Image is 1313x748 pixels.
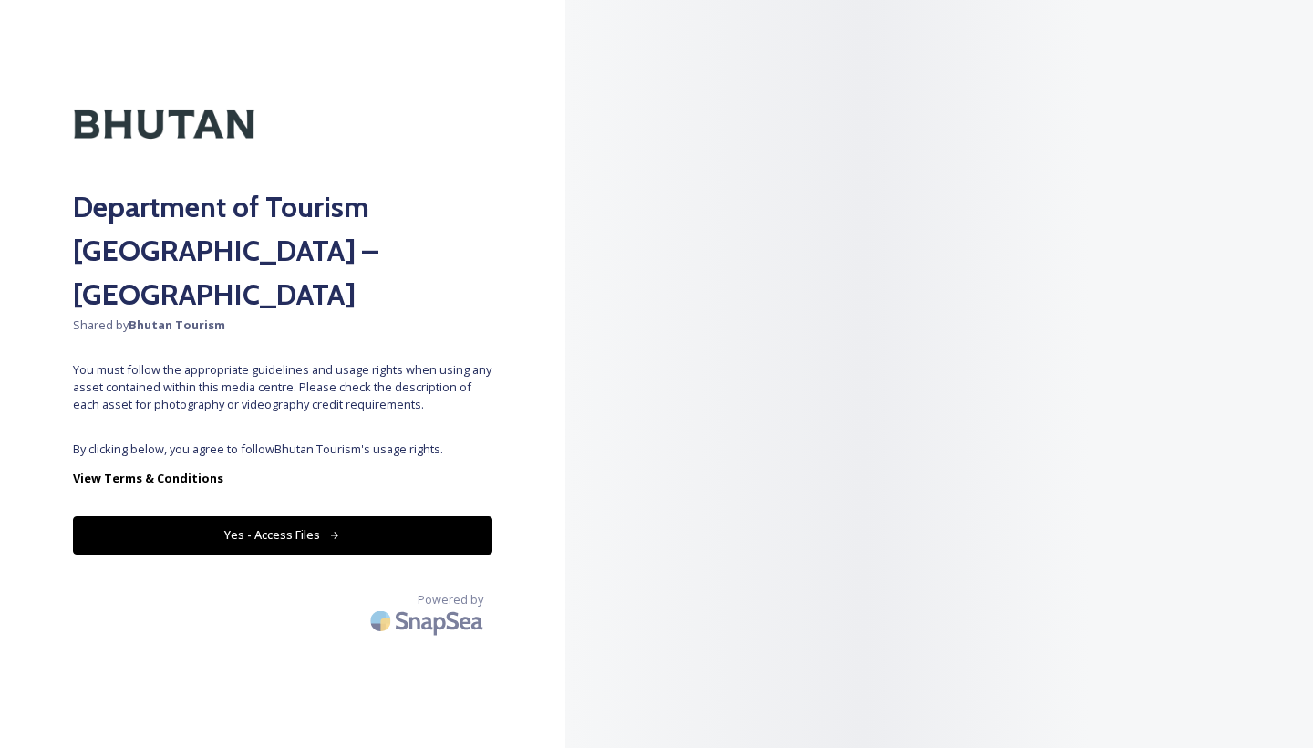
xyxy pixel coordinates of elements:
[73,73,255,176] img: Kingdom-of-Bhutan-Logo.png
[73,516,492,554] button: Yes - Access Files
[73,467,492,489] a: View Terms & Conditions
[129,317,225,333] strong: Bhutan Tourism
[73,317,492,334] span: Shared by
[73,441,492,458] span: By clicking below, you agree to follow Bhutan Tourism 's usage rights.
[73,361,492,414] span: You must follow the appropriate guidelines and usage rights when using any asset contained within...
[73,185,492,317] h2: Department of Tourism [GEOGRAPHIC_DATA] – [GEOGRAPHIC_DATA]
[418,591,483,608] span: Powered by
[73,470,223,486] strong: View Terms & Conditions
[365,599,492,642] img: SnapSea Logo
